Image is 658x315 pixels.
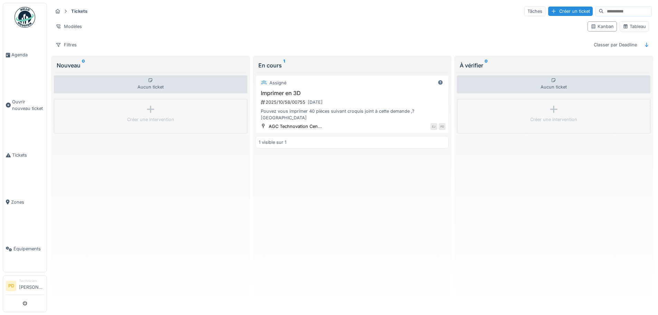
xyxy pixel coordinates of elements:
[548,7,593,16] div: Créer un ticket
[13,245,44,252] span: Équipements
[439,123,446,130] div: PD
[3,132,47,178] a: Tickets
[6,278,44,295] a: PD Technicien[PERSON_NAME]
[591,40,640,50] div: Classer par Deadline
[11,199,44,205] span: Zones
[259,90,446,96] h3: Imprimer en 3D
[19,278,44,293] li: [PERSON_NAME]
[15,7,35,28] img: Badge_color-CXgf-gQk.svg
[3,178,47,225] a: Zones
[127,116,174,123] div: Créer une intervention
[430,123,437,130] div: EJ
[530,116,577,123] div: Créer une intervention
[3,31,47,78] a: Agenda
[53,21,85,31] div: Modèles
[457,75,650,93] div: Aucun ticket
[259,139,286,146] div: 1 visible sur 1
[308,99,323,105] div: [DATE]
[53,40,80,50] div: Filtres
[269,80,286,86] div: Assigné
[258,61,446,70] div: En cours
[57,61,245,70] div: Nouveau
[283,61,285,70] sup: 1
[12,152,44,158] span: Tickets
[259,108,446,121] div: Pouvez vous imprimer 40 pièces suivant croquis joint à cette demande ,? [GEOGRAPHIC_DATA]
[524,6,545,16] div: Tâches
[591,23,614,30] div: Kanban
[6,281,16,291] li: PD
[11,52,44,58] span: Agenda
[19,278,44,284] div: Technicien
[485,61,488,70] sup: 0
[12,99,44,112] span: Ouvrir nouveau ticket
[269,123,322,130] div: AGC Technovation Cen...
[3,78,47,132] a: Ouvrir nouveau ticket
[54,75,247,93] div: Aucun ticket
[68,8,90,15] strong: Tickets
[82,61,85,70] sup: 0
[623,23,646,30] div: Tableau
[460,61,648,70] div: À vérifier
[3,225,47,272] a: Équipements
[260,98,446,106] div: 2025/10/58/00755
